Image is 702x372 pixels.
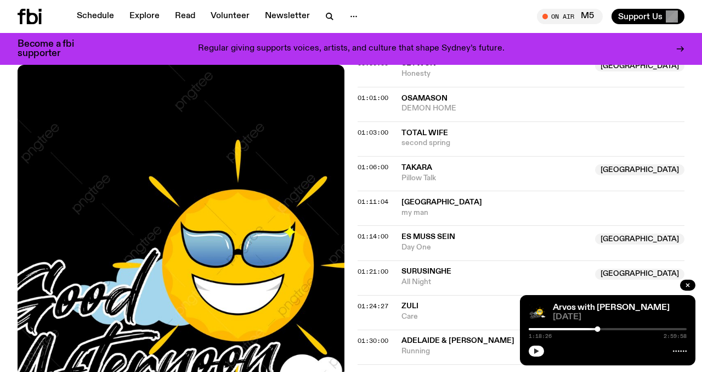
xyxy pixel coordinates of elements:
[358,338,388,344] button: 01:30:00
[401,95,448,102] span: OsamaSon
[612,9,684,24] button: Support Us
[553,303,670,312] a: Arvos with [PERSON_NAME]
[537,9,603,24] button: On AirM5
[401,138,684,148] span: second spring
[401,208,684,218] span: my man
[358,234,388,240] button: 01:14:00
[664,334,687,339] span: 2:59:58
[204,9,256,24] a: Volunteer
[168,9,202,24] a: Read
[358,199,388,205] button: 01:11:04
[401,103,684,114] span: DEMON HOME
[358,336,388,345] span: 01:30:00
[401,173,588,184] span: Pillow Talk
[553,313,687,321] span: [DATE]
[18,40,88,58] h3: Become a fbi supporter
[358,303,388,309] button: 01:24:27
[358,95,388,101] button: 01:01:00
[401,198,482,206] span: [GEOGRAPHIC_DATA]
[401,129,448,137] span: Total Wife
[595,60,684,71] span: [GEOGRAPHIC_DATA]
[401,302,418,310] span: ZULI
[401,164,432,171] span: Takara
[529,304,546,321] img: A stock image of a grinning sun with sunglasses, with the text Good Afternoon in cursive
[358,163,388,171] span: 01:06:00
[401,233,455,241] span: Es Muss Sein
[358,269,388,275] button: 01:21:00
[401,312,684,322] span: Care
[358,164,388,170] button: 01:06:00
[595,269,684,280] span: [GEOGRAPHIC_DATA]
[618,12,663,21] span: Support Us
[401,277,588,287] span: All Night
[358,130,388,136] button: 01:03:00
[358,128,388,137] span: 01:03:00
[401,69,588,79] span: Honesty
[401,242,588,253] span: Day One
[401,346,588,357] span: Running
[123,9,166,24] a: Explore
[70,9,121,24] a: Schedule
[529,334,552,339] span: 1:18:26
[358,197,388,206] span: 01:11:04
[358,93,388,102] span: 01:01:00
[358,267,388,276] span: 01:21:00
[401,337,514,345] span: Adelaide & [PERSON_NAME]
[358,60,388,66] button: 00:56:00
[258,9,316,24] a: Newsletter
[358,302,388,310] span: 01:24:27
[358,232,388,241] span: 01:14:00
[595,234,684,245] span: [GEOGRAPHIC_DATA]
[595,164,684,175] span: [GEOGRAPHIC_DATA]
[198,44,505,54] p: Regular giving supports voices, artists, and culture that shape Sydney’s future.
[401,268,451,275] span: Surusinghe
